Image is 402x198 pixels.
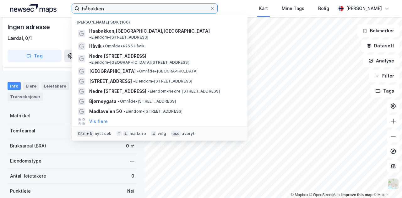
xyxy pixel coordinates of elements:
[133,79,192,84] span: Eiendom • [STREET_ADDRESS]
[309,193,340,197] a: OpenStreetMap
[10,127,35,135] div: Tomteareal
[89,52,146,60] span: Nedre [STREET_ADDRESS]
[89,35,148,40] span: Eiendom • [STREET_ADDRESS]
[118,99,176,104] span: Område • [STREET_ADDRESS]
[103,44,105,48] span: •
[41,82,69,90] div: Leietakere
[148,89,149,94] span: •
[89,27,210,35] span: Haabakken,[GEOGRAPHIC_DATA],[GEOGRAPHIC_DATA]
[89,60,91,65] span: •
[370,85,399,97] button: Tags
[10,112,30,120] div: Matrikkel
[89,98,117,105] span: Bjørnøygata
[23,82,39,90] div: Eiere
[89,108,122,115] span: Madlaveien 50
[259,5,268,12] div: Kart
[89,60,189,65] span: Eiendom • [GEOGRAPHIC_DATA][STREET_ADDRESS]
[72,15,247,26] div: [PERSON_NAME] søk (100)
[8,82,21,90] div: Info
[89,67,136,75] span: [GEOGRAPHIC_DATA]
[123,109,125,114] span: •
[103,44,144,49] span: Område • 4265 Håvik
[79,4,210,13] input: Søk på adresse, matrikkel, gårdeiere, leietakere eller personer
[371,168,402,198] iframe: Chat Widget
[127,187,134,195] div: Nei
[71,82,95,90] div: Datasett
[137,69,198,74] span: Område • [GEOGRAPHIC_DATA]
[363,55,399,67] button: Analyse
[346,5,382,12] div: [PERSON_NAME]
[118,99,120,104] span: •
[10,4,57,13] img: logo.a4113a55bc3d86da70a041830d287a7e.svg
[318,5,329,12] div: Bolig
[158,131,166,136] div: velg
[369,70,399,82] button: Filter
[8,35,32,42] div: Lærdal, 0/1
[10,142,46,150] div: Bruksareal (BRA)
[10,172,46,180] div: Antall leietakere
[148,89,220,94] span: Eiendom • Nedre [STREET_ADDRESS]
[89,42,101,50] span: Håvik
[357,24,399,37] button: Bokmerker
[171,131,181,137] div: esc
[131,172,134,180] div: 0
[133,79,135,83] span: •
[8,50,62,62] button: Tag
[8,93,43,101] div: Transaksjoner
[89,118,108,125] button: Vis flere
[291,193,308,197] a: Mapbox
[10,187,31,195] div: Punktleie
[137,69,139,73] span: •
[8,22,51,32] div: Ingen adresse
[361,40,399,52] button: Datasett
[126,142,134,150] div: 0 ㎡
[282,5,304,12] div: Mine Tags
[89,35,91,40] span: •
[341,193,372,197] a: Improve this map
[130,157,134,165] div: —
[123,109,182,114] span: Eiendom • [STREET_ADDRESS]
[10,157,41,165] div: Eiendomstype
[77,131,94,137] div: Ctrl + k
[182,131,195,136] div: avbryt
[130,131,146,136] div: markere
[89,88,146,95] span: Nedre [STREET_ADDRESS]
[89,78,132,85] span: [STREET_ADDRESS]
[95,131,111,136] div: nytt søk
